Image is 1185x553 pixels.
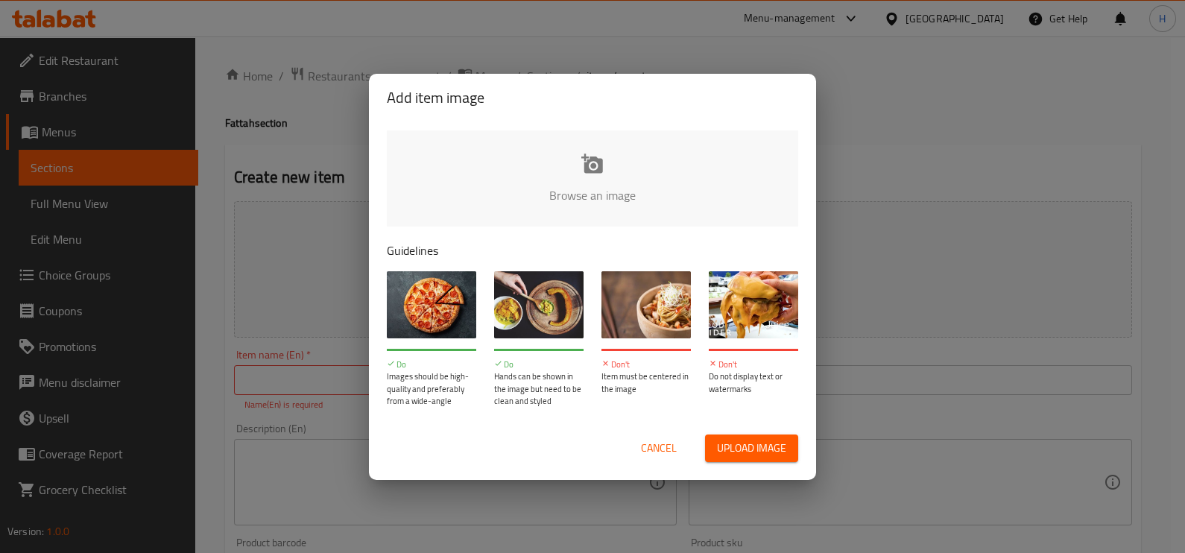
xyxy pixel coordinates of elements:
img: guide-img-3@3x.jpg [601,271,691,338]
p: Do not display text or watermarks [709,370,798,395]
img: guide-img-2@3x.jpg [494,271,584,338]
span: Cancel [641,439,677,458]
p: Do [494,358,584,371]
p: Guidelines [387,241,798,259]
p: Do [387,358,476,371]
p: Don't [709,358,798,371]
span: Upload image [717,439,786,458]
img: guide-img-4@3x.jpg [709,271,798,338]
h2: Add item image [387,86,798,110]
p: Hands can be shown in the image but need to be clean and styled [494,370,584,408]
p: Images should be high-quality and preferably from a wide-angle [387,370,476,408]
img: guide-img-1@3x.jpg [387,271,476,338]
p: Don't [601,358,691,371]
p: Item must be centered in the image [601,370,691,395]
button: Upload image [705,434,798,462]
button: Cancel [635,434,683,462]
